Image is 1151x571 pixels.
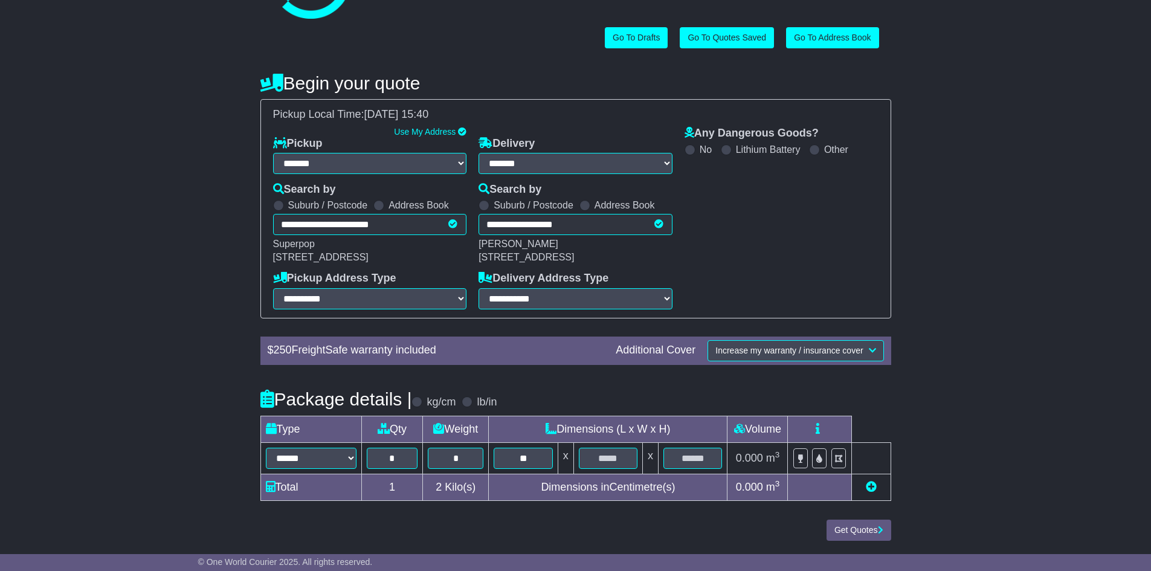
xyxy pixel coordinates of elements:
span: [STREET_ADDRESS] [273,252,369,262]
a: Go To Drafts [605,27,668,48]
label: No [700,144,712,155]
label: Search by [479,183,541,196]
td: x [643,442,659,474]
td: Volume [727,416,788,442]
label: Lithium Battery [736,144,801,155]
h4: Package details | [260,389,412,409]
td: Type [260,416,361,442]
td: Total [260,474,361,500]
h4: Begin your quote [260,73,891,93]
label: Delivery Address Type [479,272,608,285]
div: $ FreightSafe warranty included [262,344,610,357]
span: [STREET_ADDRESS] [479,252,574,262]
td: Qty [361,416,423,442]
label: Pickup Address Type [273,272,396,285]
a: Go To Address Book [786,27,879,48]
td: Dimensions in Centimetre(s) [489,474,727,500]
button: Increase my warranty / insurance cover [708,340,883,361]
label: Pickup [273,137,323,150]
div: Additional Cover [610,344,701,357]
span: 0.000 [736,452,763,464]
span: m [766,481,780,493]
div: Pickup Local Time: [267,108,885,121]
label: Other [824,144,848,155]
td: Dimensions (L x W x H) [489,416,727,442]
span: 250 [274,344,292,356]
sup: 3 [775,479,780,488]
label: Suburb / Postcode [494,199,573,211]
span: m [766,452,780,464]
td: x [558,442,573,474]
span: Superpop [273,239,315,249]
span: 0.000 [736,481,763,493]
span: Increase my warranty / insurance cover [715,346,863,355]
label: Delivery [479,137,535,150]
label: kg/cm [427,396,456,409]
sup: 3 [775,450,780,459]
td: Kilo(s) [423,474,489,500]
label: Address Book [389,199,449,211]
span: © One World Courier 2025. All rights reserved. [198,557,373,567]
span: [PERSON_NAME] [479,239,558,249]
a: Use My Address [394,127,456,137]
span: 2 [436,481,442,493]
label: Search by [273,183,336,196]
label: Suburb / Postcode [288,199,368,211]
button: Get Quotes [827,520,891,541]
td: 1 [361,474,423,500]
a: Go To Quotes Saved [680,27,774,48]
label: Address Book [595,199,655,211]
a: Add new item [866,481,877,493]
td: Weight [423,416,489,442]
span: [DATE] 15:40 [364,108,429,120]
label: lb/in [477,396,497,409]
label: Any Dangerous Goods? [685,127,819,140]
